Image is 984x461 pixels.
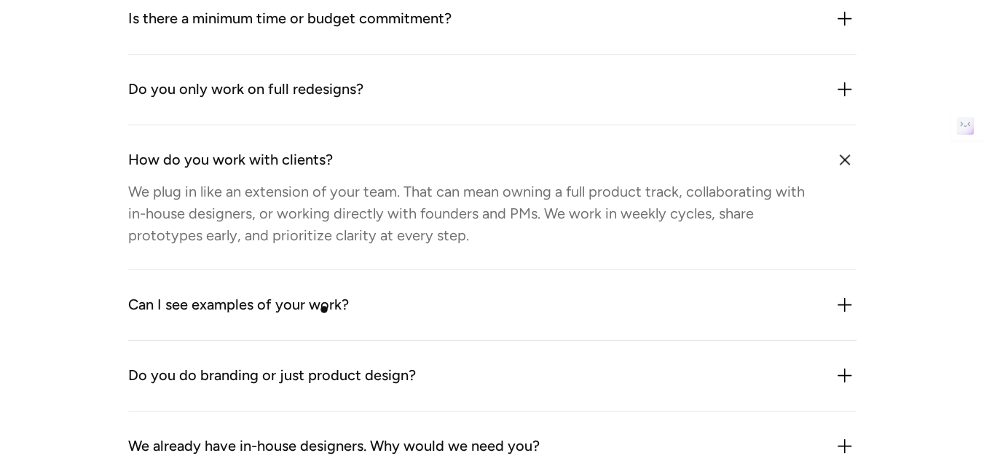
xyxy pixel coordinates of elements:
div: We plug in like an extension of your team. That can mean owning a full product track, collaborati... [128,181,817,246]
div: Do you only work on full redesigns? [128,78,363,101]
div: Is there a minimum time or budget commitment? [128,7,452,31]
div: Do you do branding or just product design? [128,364,416,387]
div: Can I see examples of your work? [128,293,349,317]
div: How do you work with clients? [128,149,333,172]
div: We already have in-house designers. Why would we need you? [128,435,540,458]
